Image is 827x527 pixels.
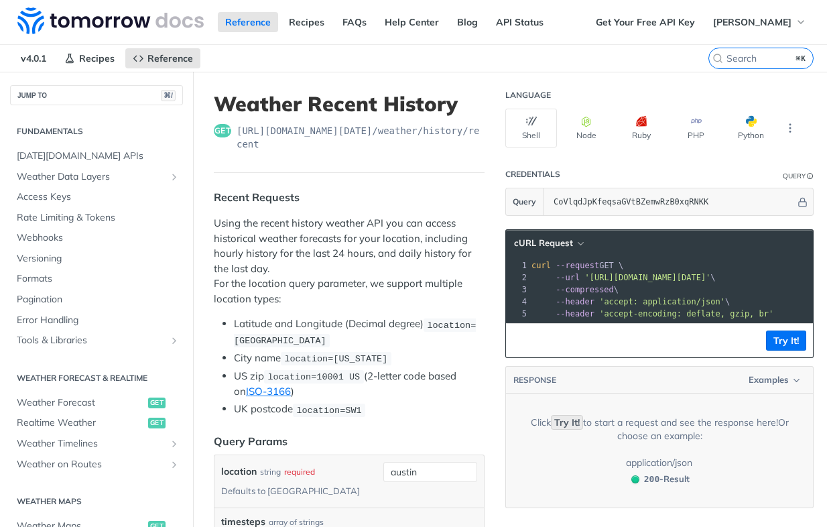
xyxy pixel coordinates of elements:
div: 3 [506,284,529,296]
div: QueryInformation [783,171,814,181]
span: Access Keys [17,190,180,204]
button: Hide [796,195,810,209]
h2: Weather Maps [10,495,183,508]
div: Query Params [214,433,288,449]
button: [PERSON_NAME] [706,12,814,32]
div: Recent Requests [214,189,300,205]
h2: Weather Forecast & realtime [10,372,183,384]
a: Get Your Free API Key [588,12,702,32]
a: Weather Data LayersShow subpages for Weather Data Layers [10,167,183,187]
span: v4.0.1 [13,48,54,68]
span: Weather on Routes [17,458,166,471]
div: application/json [626,456,692,469]
span: Pagination [17,293,180,306]
span: Rate Limiting & Tokens [17,211,180,225]
button: Examples [744,373,806,387]
span: --url [556,273,580,282]
button: Copy to clipboard [513,331,531,351]
button: Node [560,109,612,148]
img: Tomorrow.io Weather API Docs [17,7,204,34]
a: Weather Forecastget [10,393,183,413]
div: 2 [506,272,529,284]
a: Access Keys [10,187,183,207]
a: Weather on RoutesShow subpages for Weather on Routes [10,455,183,475]
div: Credentials [505,169,560,180]
span: curl [531,261,551,270]
li: UK postcode [234,402,485,417]
a: [DATE][DOMAIN_NAME] APIs [10,146,183,166]
i: Information [807,173,814,180]
button: 200200-Result [625,473,694,486]
span: '[URL][DOMAIN_NAME][DATE]' [584,273,710,282]
button: Python [725,109,777,148]
span: Weather Timelines [17,437,166,451]
span: 'accept-encoding: deflate, gzip, br' [599,309,773,318]
button: Show subpages for Tools & Libraries [169,335,180,346]
span: https://api.tomorrow.io/v4/weather/history/recent [237,124,485,151]
span: --request [556,261,599,270]
span: location=10001 US [267,372,360,382]
a: Rate Limiting & Tokens [10,208,183,228]
a: API Status [489,12,551,32]
button: cURL Request [509,237,588,250]
div: Language [505,90,551,101]
span: 200 [631,475,639,483]
span: Query [513,196,536,208]
span: 'accept: application/json' [599,297,725,306]
div: string [260,462,281,481]
a: Reference [218,12,278,32]
span: --compressed [556,285,614,294]
a: Realtime Weatherget [10,413,183,433]
kbd: ⌘K [793,52,810,65]
a: FAQs [335,12,374,32]
div: 4 [506,296,529,308]
span: Versioning [17,252,180,266]
input: apikey [547,188,796,215]
li: US zip (2-letter code based on ) [234,369,485,400]
span: Webhooks [17,231,180,245]
span: Examples [749,373,789,387]
label: location [221,462,257,481]
span: location=[GEOGRAPHIC_DATA] [234,320,476,345]
a: Blog [450,12,485,32]
span: GET \ [531,261,623,270]
span: Reference [147,52,193,64]
div: 1 [506,259,529,272]
a: Webhooks [10,228,183,248]
span: get [148,398,166,408]
span: get [148,418,166,428]
a: Versioning [10,249,183,269]
span: Tools & Libraries [17,334,166,347]
span: location=SW1 [296,405,361,415]
span: Weather Data Layers [17,170,166,184]
code: Try It! [551,415,583,430]
button: Query [506,188,544,215]
a: Pagination [10,290,183,310]
span: Recipes [79,52,115,64]
span: --header [556,309,594,318]
button: JUMP TO⌘/ [10,85,183,105]
span: get [214,124,231,137]
a: Help Center [377,12,446,32]
button: Shell [505,109,557,148]
a: Recipes [57,48,122,68]
svg: More ellipsis [784,122,796,134]
h1: Weather Recent History [214,92,485,116]
a: Error Handling [10,310,183,331]
p: Using the recent history weather API you can access historical weather forecasts for your locatio... [214,216,485,306]
span: \ [531,285,619,294]
button: Try It! [766,331,806,351]
span: [PERSON_NAME] [713,16,791,28]
a: Recipes [281,12,332,32]
a: Weather TimelinesShow subpages for Weather Timelines [10,434,183,454]
span: [DATE][DOMAIN_NAME] APIs [17,150,180,163]
span: Error Handling [17,314,180,327]
span: - Result [644,473,690,486]
svg: Search [712,53,723,64]
div: Defaults to [GEOGRAPHIC_DATA] [221,481,360,501]
div: required [284,462,315,481]
span: Formats [17,272,180,286]
span: ⌘/ [161,90,176,101]
span: --header [556,297,594,306]
h2: Fundamentals [10,125,183,137]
